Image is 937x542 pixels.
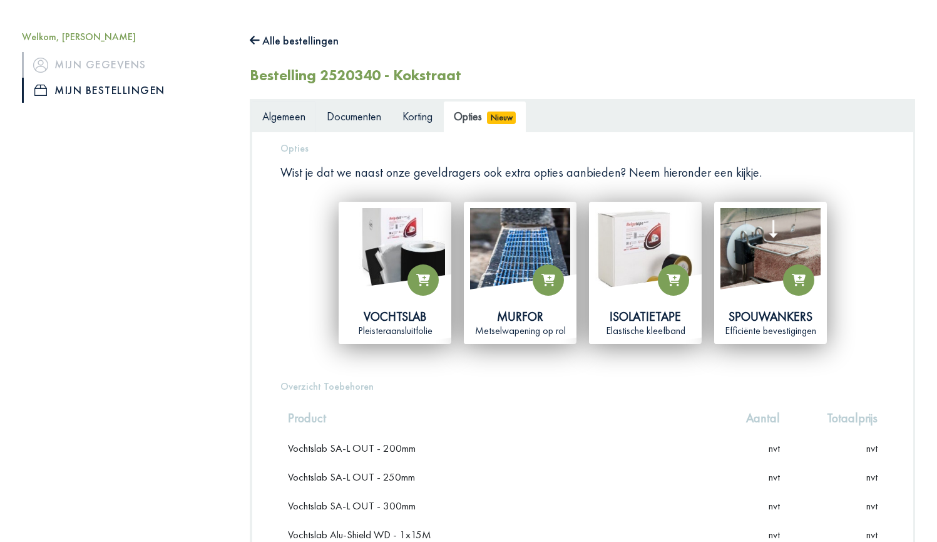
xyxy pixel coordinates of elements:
[280,380,885,392] h5: Overzicht Toebehoren
[787,462,885,491] td: nvt
[595,208,695,308] img: isolatietape.jpg
[250,31,339,51] button: Alle bestellingen
[288,528,707,541] div: Vochtslab Alu-Shield WD - 1x15M
[595,325,695,338] div: Elastische kleefband
[470,308,570,325] div: Murfor
[595,308,695,325] div: Isolatietape
[487,112,516,124] span: Nieuw
[345,308,445,325] div: Vochtslab
[250,66,461,85] h2: Bestelling 2520340 - Kokstraat
[280,164,885,180] p: Wist je dat we naast onze geveldragers ook extra opties aanbieden? Neem hieronder een kijkje.
[33,58,48,73] img: icon
[327,109,381,123] span: Documenten
[22,31,231,43] h5: Welkom, [PERSON_NAME]
[22,52,231,77] a: iconMijn gegevens
[288,470,707,484] div: Vochtslab SA-L OUT - 250mm
[720,208,821,308] img: spouwankers.png
[454,109,482,123] span: Opties
[402,109,433,123] span: Korting
[769,470,780,484] span: nvt
[720,308,821,325] div: Spouwankers
[288,499,707,513] div: Vochtslab SA-L OUT - 300mm
[787,434,885,462] td: nvt
[280,402,714,434] th: Product
[252,101,913,132] ul: Tabs
[22,78,231,103] a: iconMijn bestellingen
[345,208,445,308] img: vochtslab.jpg
[288,441,707,455] div: Vochtslab SA-L OUT - 200mm
[720,325,821,338] div: Efficiënte bevestigingen
[715,402,787,434] th: Aantal
[262,109,305,123] span: Algemeen
[769,499,780,513] span: nvt
[345,325,445,338] div: Pleisteraansluitfolie
[769,528,780,541] span: nvt
[470,208,570,308] img: murfor.jpg
[34,85,47,96] img: icon
[769,441,780,455] span: nvt
[787,402,885,434] th: Totaalprijs
[280,142,885,154] h5: Opties
[470,325,570,338] div: Metselwapening op rol
[787,491,885,520] td: nvt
